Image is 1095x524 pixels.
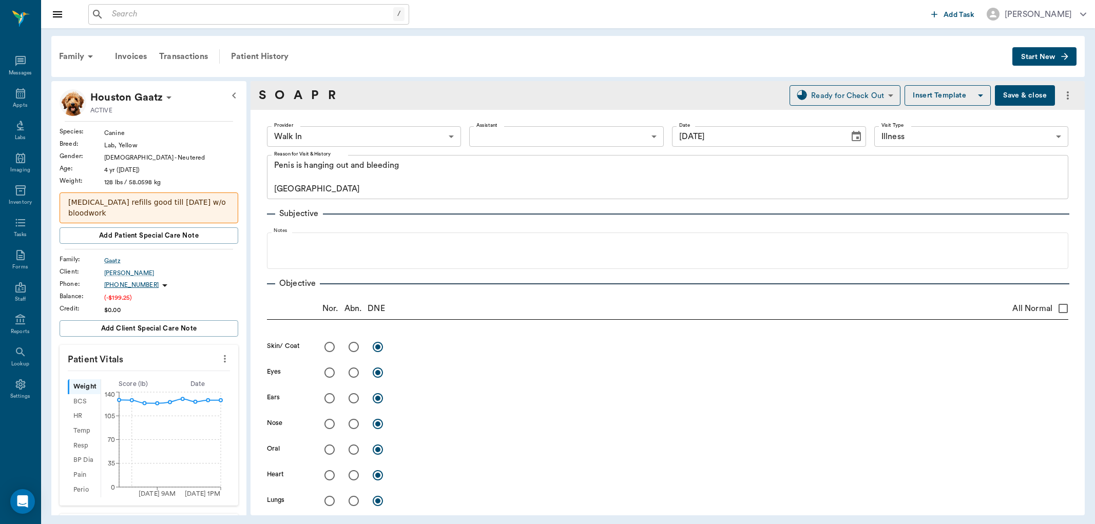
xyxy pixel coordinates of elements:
a: Invoices [109,44,153,69]
tspan: 105 [104,413,114,419]
p: Houston Gaatz [90,89,163,106]
button: Save & close [995,85,1055,106]
div: Open Intercom Messenger [10,489,35,514]
button: more [1059,87,1077,104]
div: Family : [60,255,104,264]
div: 128 lbs / 58.0598 kg [104,178,238,187]
label: Assistant [476,122,497,129]
div: Illness [874,126,1068,147]
div: Lab, Yellow [104,141,238,150]
div: Phone : [60,279,104,288]
a: R [328,86,336,105]
div: [DEMOGRAPHIC_DATA] - Neutered [104,153,238,162]
label: Eyes [267,367,281,376]
div: Family [53,44,103,69]
span: Add patient Special Care Note [99,230,199,241]
a: Gaatz [104,256,238,265]
a: A [294,86,302,105]
input: MM/DD/YYYY [672,126,842,147]
tspan: [DATE] 9AM [139,491,176,497]
span: All Normal [1012,302,1052,315]
p: Nor. [322,302,338,315]
a: P [311,86,319,105]
div: Weight [68,379,101,394]
div: Lookup [11,360,29,368]
label: Date [679,122,690,129]
label: Reason for Visit & History [274,150,331,158]
tspan: 0 [111,484,115,490]
tspan: 140 [104,392,114,398]
div: Reports [11,328,30,336]
label: Heart [267,470,284,479]
label: Oral [267,444,280,453]
div: Balance : [60,292,104,301]
div: Settings [10,393,31,400]
p: DNE [368,302,385,315]
a: O [275,86,284,105]
div: BCS [68,394,101,409]
div: Resp [68,438,101,453]
img: Profile Image [60,89,86,116]
tspan: [DATE] 1PM [185,491,221,497]
div: Forms [12,263,28,271]
div: Pain [68,468,101,482]
button: Start New [1012,47,1077,66]
div: Walk In [267,126,461,147]
div: Staff [15,296,26,303]
div: / [393,7,405,21]
button: Add patient Special Care Note [60,227,238,244]
p: Abn. [344,302,362,315]
button: Close drawer [47,4,68,25]
p: Subjective [275,207,323,220]
button: Add Task [927,5,978,24]
p: ACTIVE [90,106,112,115]
div: Labs [15,134,26,142]
div: [PERSON_NAME] [1005,8,1072,21]
a: [PERSON_NAME] [104,268,238,278]
textarea: Penis is hanging out and bleeding [GEOGRAPHIC_DATA] [274,160,1061,195]
button: [PERSON_NAME] [978,5,1094,24]
label: Nose [267,418,282,428]
tspan: 70 [108,437,115,443]
button: Insert Template [905,85,991,106]
a: Transactions [153,44,214,69]
label: Visit Type [881,122,904,129]
div: $0.00 [104,305,238,315]
div: 4 yr ([DATE]) [104,165,238,174]
p: [MEDICAL_DATA] refills good till [DATE] w/o bloodwork [68,197,229,219]
div: BP Dia [68,453,101,468]
div: Date [165,379,230,389]
a: Patient History [225,44,295,69]
div: (-$199.25) [104,293,238,302]
button: Choose date, selected date is Aug 19, 2025 [846,126,867,147]
div: Messages [9,69,32,77]
div: Perio [68,482,101,497]
div: Score ( lb ) [101,379,166,389]
tspan: 35 [108,460,115,467]
div: Client : [60,267,104,276]
a: S [259,86,266,105]
div: Weight : [60,176,104,185]
div: Temp [68,423,101,438]
label: Notes [274,227,287,235]
p: Objective [275,277,320,289]
div: Gender : [60,151,104,161]
label: Provider [274,122,293,129]
div: Canine [104,128,238,138]
span: Add client Special Care Note [101,323,197,334]
label: Skin/ Coat [267,341,300,351]
div: Inventory [9,199,32,206]
p: [PHONE_NUMBER] [104,281,159,289]
div: Credit : [60,304,104,313]
div: Age : [60,164,104,173]
input: Search [108,7,393,22]
button: more [217,350,233,367]
div: Breed : [60,139,104,148]
div: Ready for Check Out [811,90,884,102]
